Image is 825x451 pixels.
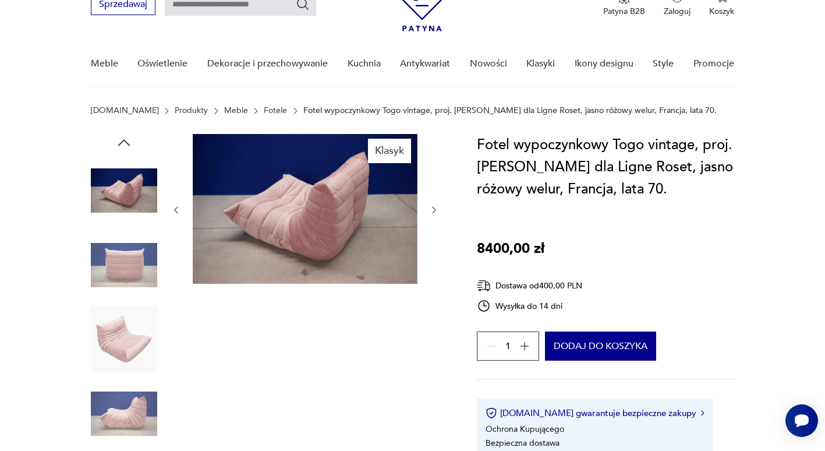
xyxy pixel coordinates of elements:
[477,279,582,293] div: Dostawa od 400,00 PLN
[348,41,381,86] a: Kuchnia
[693,41,734,86] a: Promocje
[91,306,157,372] img: Zdjęcie produktu Fotel wypoczynkowy Togo vintage, proj. M. Ducaroy dla Ligne Roset, jasno różowy ...
[486,424,564,435] li: Ochrona Kupującego
[477,238,544,260] p: 8400,00 zł
[486,438,560,449] li: Bezpieczna dostawa
[91,232,157,298] img: Zdjęcie produktu Fotel wypoczynkowy Togo vintage, proj. M. Ducaroy dla Ligne Roset, jasno różowy ...
[207,41,328,86] a: Dekoracje i przechowywanie
[477,134,734,200] h1: Fotel wypoczynkowy Togo vintage, proj. [PERSON_NAME] dla Ligne Roset, jasno różowy welur, Francja...
[91,380,157,447] img: Zdjęcie produktu Fotel wypoczynkowy Togo vintage, proj. M. Ducaroy dla Ligne Roset, jasno różowy ...
[709,6,734,17] p: Koszyk
[701,410,704,416] img: Ikona strzałki w prawo
[400,41,450,86] a: Antykwariat
[91,1,155,9] a: Sprzedawaj
[575,41,633,86] a: Ikony designu
[224,106,248,115] a: Meble
[526,41,555,86] a: Klasyki
[303,106,717,115] p: Fotel wypoczynkowy Togo vintage, proj. [PERSON_NAME] dla Ligne Roset, jasno różowy welur, Francja...
[505,343,511,350] span: 1
[91,106,159,115] a: [DOMAIN_NAME]
[91,157,157,224] img: Zdjęcie produktu Fotel wypoczynkowy Togo vintage, proj. M. Ducaroy dla Ligne Roset, jasno różowy ...
[264,106,287,115] a: Fotele
[653,41,674,86] a: Style
[545,332,656,361] button: Dodaj do koszyka
[603,6,645,17] p: Patyna B2B
[486,407,704,419] button: [DOMAIN_NAME] gwarantuje bezpieczne zakupy
[137,41,187,86] a: Oświetlenie
[486,407,497,419] img: Ikona certyfikatu
[785,404,818,437] iframe: Smartsupp widget button
[91,41,118,86] a: Meble
[470,41,507,86] a: Nowości
[175,106,208,115] a: Produkty
[664,6,691,17] p: Zaloguj
[193,134,417,284] img: Zdjęcie produktu Fotel wypoczynkowy Togo vintage, proj. M. Ducaroy dla Ligne Roset, jasno różowy ...
[477,279,491,293] img: Ikona dostawy
[368,139,411,163] div: Klasyk
[477,299,582,313] div: Wysyłka do 14 dni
